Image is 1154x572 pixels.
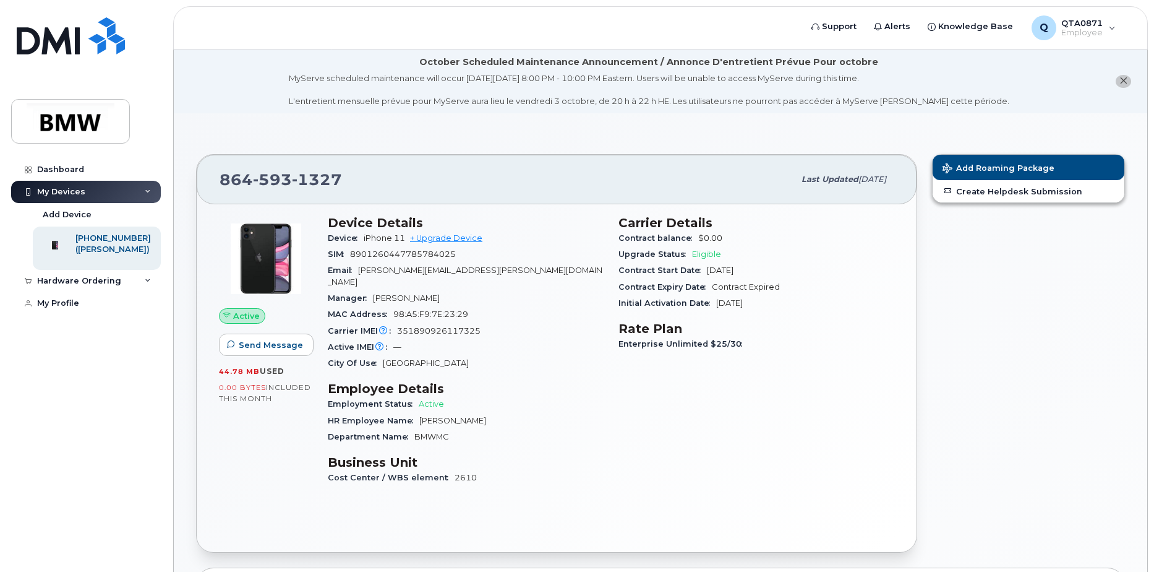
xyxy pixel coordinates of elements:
span: MAC Address [328,310,393,319]
a: Create Helpdesk Submission [933,180,1124,202]
img: iPhone_11.jpg [229,222,303,296]
h3: Business Unit [328,455,604,470]
span: Contract Expiry Date [618,282,712,292]
span: Eligible [692,249,721,259]
span: Carrier IMEI [328,326,397,336]
h3: Carrier Details [618,215,894,230]
span: Initial Activation Date [618,298,716,308]
span: HR Employee Name [328,416,419,425]
span: Active [233,310,260,322]
span: [GEOGRAPHIC_DATA] [383,358,469,368]
button: Send Message [219,334,314,356]
span: Employment Status [328,399,419,409]
h3: Device Details [328,215,604,230]
span: BMWMC [414,432,449,441]
span: 8901260447785784025 [350,249,456,259]
span: included this month [219,383,311,403]
span: Active [419,399,444,409]
span: [PERSON_NAME][EMAIL_ADDRESS][PERSON_NAME][DOMAIN_NAME] [328,266,602,286]
span: 593 [253,170,292,189]
span: 44.78 MB [219,367,260,376]
span: [PERSON_NAME] [373,293,440,303]
span: [DATE] [858,175,886,184]
span: Contract Expired [712,282,780,292]
h3: Employee Details [328,381,604,396]
span: iPhone 11 [364,233,405,243]
span: Active IMEI [328,342,393,352]
h3: Rate Plan [618,321,894,336]
iframe: Messenger Launcher [1100,518,1145,563]
span: Send Message [239,339,303,351]
span: 1327 [292,170,342,189]
span: Enterprise Unlimited $25/30 [618,339,748,349]
span: City Of Use [328,358,383,368]
span: $0.00 [698,233,722,243]
span: Department Name [328,432,414,441]
button: Add Roaming Package [933,155,1124,180]
span: [PERSON_NAME] [419,416,486,425]
span: [DATE] [707,266,733,275]
span: 351890926117325 [397,326,481,336]
span: Email [328,266,358,275]
span: Add Roaming Package [942,163,1054,175]
span: — [393,342,401,352]
span: 98:A5:F9:7E:23:29 [393,310,468,319]
div: MyServe scheduled maintenance will occur [DATE][DATE] 8:00 PM - 10:00 PM Eastern. Users will be u... [289,72,1009,107]
button: close notification [1116,75,1131,88]
span: SIM [328,249,350,259]
span: 864 [220,170,342,189]
span: Manager [328,293,373,303]
div: October Scheduled Maintenance Announcement / Annonce D'entretient Prévue Pour octobre [419,56,878,69]
span: Device [328,233,364,243]
span: [DATE] [716,298,743,308]
span: Cost Center / WBS element [328,473,455,482]
span: Contract balance [618,233,698,243]
a: + Upgrade Device [410,233,482,243]
span: Upgrade Status [618,249,692,259]
span: used [260,366,284,376]
span: 2610 [455,473,477,482]
span: Contract Start Date [618,266,707,275]
span: 0.00 Bytes [219,383,266,392]
span: Last updated [801,175,858,184]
